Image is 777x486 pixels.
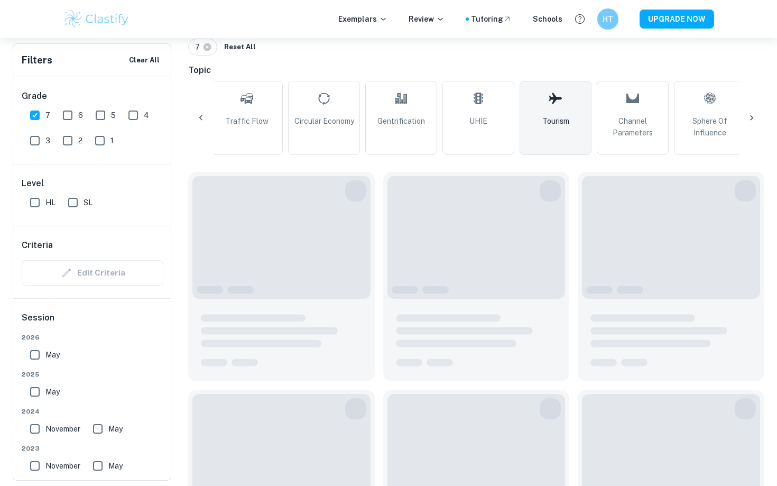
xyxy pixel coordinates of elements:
span: 5 [111,109,116,121]
span: 2 [78,135,82,146]
span: UHIE [469,115,487,127]
div: 7 [188,39,217,56]
img: Clastify logo [63,8,130,30]
button: HT [597,8,618,30]
h6: Level [22,177,163,190]
span: November [45,423,80,435]
span: Sphere of Influence [679,115,741,139]
button: Clear All [126,52,162,68]
span: November [45,460,80,472]
span: Traffic Flow [225,115,269,127]
span: May [108,423,123,435]
span: May [45,386,60,398]
h6: Grade [22,90,163,103]
h6: Filters [22,53,52,68]
span: 2023 [22,444,163,453]
p: Exemplars [338,13,387,25]
button: UPGRADE NOW [640,10,714,29]
span: 2024 [22,407,163,416]
span: Channel Parameters [602,115,664,139]
a: Schools [533,13,562,25]
a: Tutoring [471,13,512,25]
span: 7 [195,41,205,53]
h6: HT [602,13,614,25]
span: 2025 [22,370,163,379]
button: Reset All [221,39,258,55]
h6: Criteria [22,239,53,252]
span: 2026 [22,333,163,342]
span: SL [84,197,92,208]
span: 3 [45,135,50,146]
h6: Session [22,311,163,333]
button: Help and Feedback [571,10,589,28]
span: May [108,460,123,472]
span: 6 [78,109,83,121]
div: Criteria filters are unavailable when searching by topic [22,260,163,286]
span: Gentrification [377,115,425,127]
span: Tourism [542,115,569,127]
h6: Topic [188,64,764,77]
span: HL [45,197,55,208]
span: 1 [110,135,114,146]
p: Review [409,13,445,25]
span: 4 [144,109,149,121]
span: 7 [45,109,50,121]
span: May [45,349,60,361]
span: Circular Economy [294,115,354,127]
